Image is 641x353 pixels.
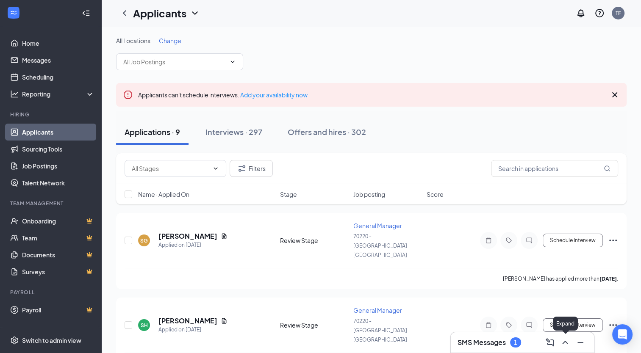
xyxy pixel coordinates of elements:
svg: ChatInactive [524,322,534,328]
span: Job posting [353,190,385,199]
button: ChevronUp [558,336,572,349]
b: [DATE] [599,276,617,282]
div: Review Stage [280,236,348,245]
svg: Error [123,90,133,100]
span: Change [159,37,181,44]
svg: ChevronDown [212,165,219,172]
svg: Tag [504,237,514,244]
a: Job Postings [22,157,94,174]
button: Minimize [574,336,587,349]
input: Search in applications [491,160,618,177]
div: Offers and hires · 302 [288,127,366,137]
div: Applications · 9 [125,127,180,137]
svg: Cross [610,90,620,100]
svg: ChevronDown [229,58,236,65]
svg: Note [483,322,494,328]
div: Open Intercom Messenger [612,324,633,345]
span: Stage [280,190,297,199]
h1: Applicants [133,6,186,20]
div: Interviews · 297 [205,127,262,137]
button: Schedule Interview [543,318,603,332]
svg: Collapse [82,9,90,17]
svg: ChevronUp [560,337,570,347]
div: Applied on [DATE] [158,241,228,249]
div: SH [141,322,148,329]
span: 70220 - [GEOGRAPHIC_DATA] [GEOGRAPHIC_DATA] [353,233,407,258]
div: Expand [553,317,578,331]
a: SurveysCrown [22,263,94,280]
svg: Settings [10,336,19,345]
div: SG [140,237,148,244]
a: TeamCrown [22,229,94,246]
span: General Manager [353,222,402,229]
span: Score [427,190,444,199]
span: Applicants can't schedule interviews. [138,91,308,99]
h5: [PERSON_NAME] [158,316,217,325]
a: PayrollCrown [22,301,94,318]
h3: SMS Messages [458,338,506,347]
button: Filter Filters [230,160,273,177]
svg: QuestionInfo [594,8,605,18]
button: ComposeMessage [543,336,557,349]
a: OnboardingCrown [22,212,94,229]
svg: WorkstreamLogo [9,8,18,17]
div: Team Management [10,200,93,207]
a: DocumentsCrown [22,246,94,263]
svg: Tag [504,322,514,328]
div: TF [616,9,621,17]
input: All Stages [132,164,209,173]
a: Messages [22,52,94,69]
svg: Ellipses [608,235,618,245]
button: Schedule Interview [543,234,603,247]
svg: Analysis [10,90,19,98]
h5: [PERSON_NAME] [158,232,217,241]
svg: Document [221,233,228,240]
div: 1 [514,339,517,346]
svg: Minimize [575,337,586,347]
div: Reporting [22,90,95,98]
svg: MagnifyingGlass [604,165,610,172]
svg: ChevronLeft [119,8,130,18]
a: Home [22,35,94,52]
svg: Filter [237,163,247,174]
a: Talent Network [22,174,94,191]
span: Name · Applied On [138,190,189,199]
div: Hiring [10,111,93,118]
span: General Manager [353,306,402,314]
svg: ComposeMessage [545,337,555,347]
svg: Document [221,317,228,324]
svg: ChevronDown [190,8,200,18]
div: Applied on [DATE] [158,325,228,334]
p: [PERSON_NAME] has applied more than . [503,275,618,282]
div: Review Stage [280,321,348,329]
span: 70220 - [GEOGRAPHIC_DATA] [GEOGRAPHIC_DATA] [353,318,407,343]
svg: Note [483,237,494,244]
a: Scheduling [22,69,94,85]
div: Switch to admin view [22,336,81,345]
a: Add your availability now [240,91,308,99]
a: Applicants [22,124,94,141]
svg: ChatInactive [524,237,534,244]
svg: Notifications [576,8,586,18]
span: All Locations [116,37,150,44]
input: All Job Postings [123,57,226,66]
a: Sourcing Tools [22,141,94,157]
div: Payroll [10,289,93,296]
svg: Ellipses [608,320,618,330]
